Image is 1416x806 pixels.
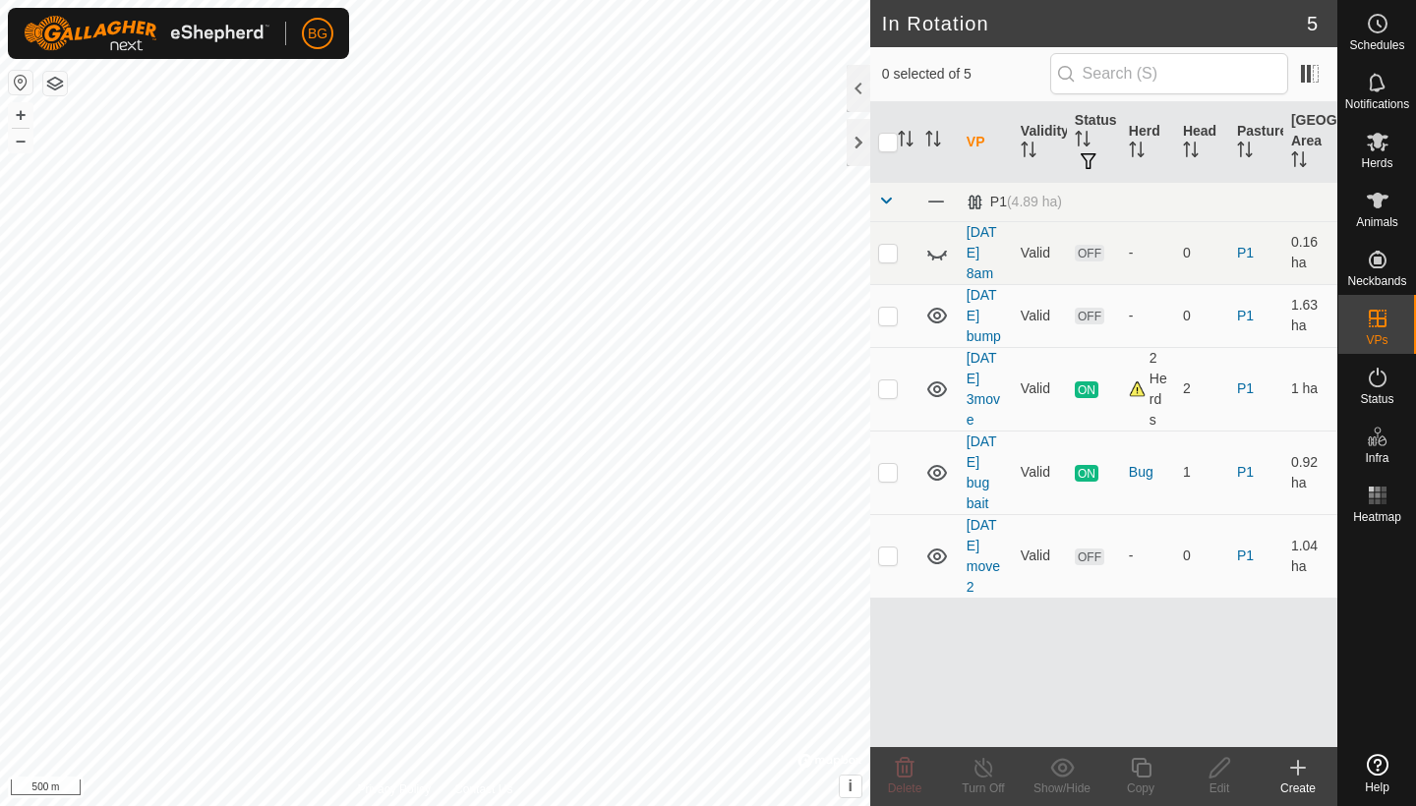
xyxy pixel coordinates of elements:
a: Help [1338,746,1416,801]
th: Pasture [1229,102,1283,183]
div: - [1129,306,1167,326]
span: i [849,777,853,794]
a: [DATE] bug bait [967,433,997,511]
td: 0.92 ha [1283,431,1337,514]
td: 1.04 ha [1283,514,1337,598]
div: Copy [1101,779,1180,797]
td: 2 [1175,347,1229,431]
div: Show/Hide [1023,779,1101,797]
a: P1 [1237,308,1254,323]
a: Privacy Policy [357,780,431,798]
span: OFF [1075,308,1104,324]
span: Herds [1361,157,1392,169]
span: Status [1360,393,1393,405]
div: 2 Herds [1129,348,1167,431]
span: 0 selected of 5 [882,64,1050,85]
h2: In Rotation [882,12,1307,35]
span: ON [1075,381,1098,398]
td: 0 [1175,221,1229,284]
span: OFF [1075,548,1104,565]
input: Search (S) [1050,53,1288,94]
th: Status [1067,102,1121,183]
a: P1 [1237,464,1254,480]
p-sorticon: Activate to sort [1183,144,1199,160]
span: BG [308,24,327,44]
span: Delete [888,781,922,795]
span: Notifications [1345,98,1409,110]
span: OFF [1075,245,1104,261]
p-sorticon: Activate to sort [898,134,914,149]
span: Neckbands [1347,275,1406,287]
th: VP [959,102,1013,183]
a: P1 [1237,245,1254,260]
span: Infra [1365,452,1388,464]
span: Animals [1356,216,1398,228]
span: Schedules [1349,39,1404,51]
div: Edit [1180,779,1259,797]
button: i [840,776,861,797]
th: Herd [1121,102,1175,183]
p-sorticon: Activate to sort [1021,144,1036,160]
div: P1 [967,194,1062,210]
div: Create [1259,779,1337,797]
td: Valid [1013,284,1067,347]
p-sorticon: Activate to sort [925,134,941,149]
p-sorticon: Activate to sort [1129,144,1145,160]
td: Valid [1013,431,1067,514]
td: Valid [1013,514,1067,598]
a: Contact Us [454,780,512,798]
button: Map Layers [43,72,67,95]
td: Valid [1013,347,1067,431]
th: Validity [1013,102,1067,183]
a: [DATE] 8am [967,224,997,281]
td: 1.63 ha [1283,284,1337,347]
a: [DATE] move2 [967,517,1000,595]
span: 5 [1307,9,1318,38]
div: Bug [1129,462,1167,483]
div: - [1129,546,1167,566]
th: [GEOGRAPHIC_DATA] Area [1283,102,1337,183]
span: VPs [1366,334,1387,346]
a: [DATE] bump [967,287,1001,344]
div: Turn Off [944,779,1023,797]
span: ON [1075,465,1098,482]
td: 0 [1175,284,1229,347]
a: [DATE] 3move [967,350,1000,428]
button: – [9,129,32,152]
td: 1 ha [1283,347,1337,431]
p-sorticon: Activate to sort [1291,154,1307,170]
button: Reset Map [9,71,32,94]
span: (4.89 ha) [1007,194,1062,209]
p-sorticon: Activate to sort [1237,144,1253,160]
td: 0 [1175,514,1229,598]
a: P1 [1237,547,1254,563]
button: + [9,103,32,127]
span: Help [1365,781,1389,793]
a: P1 [1237,380,1254,396]
div: - [1129,243,1167,263]
td: Valid [1013,221,1067,284]
img: Gallagher Logo [24,16,269,51]
td: 1 [1175,431,1229,514]
span: Heatmap [1353,511,1401,523]
td: 0.16 ha [1283,221,1337,284]
th: Head [1175,102,1229,183]
p-sorticon: Activate to sort [1075,134,1091,149]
